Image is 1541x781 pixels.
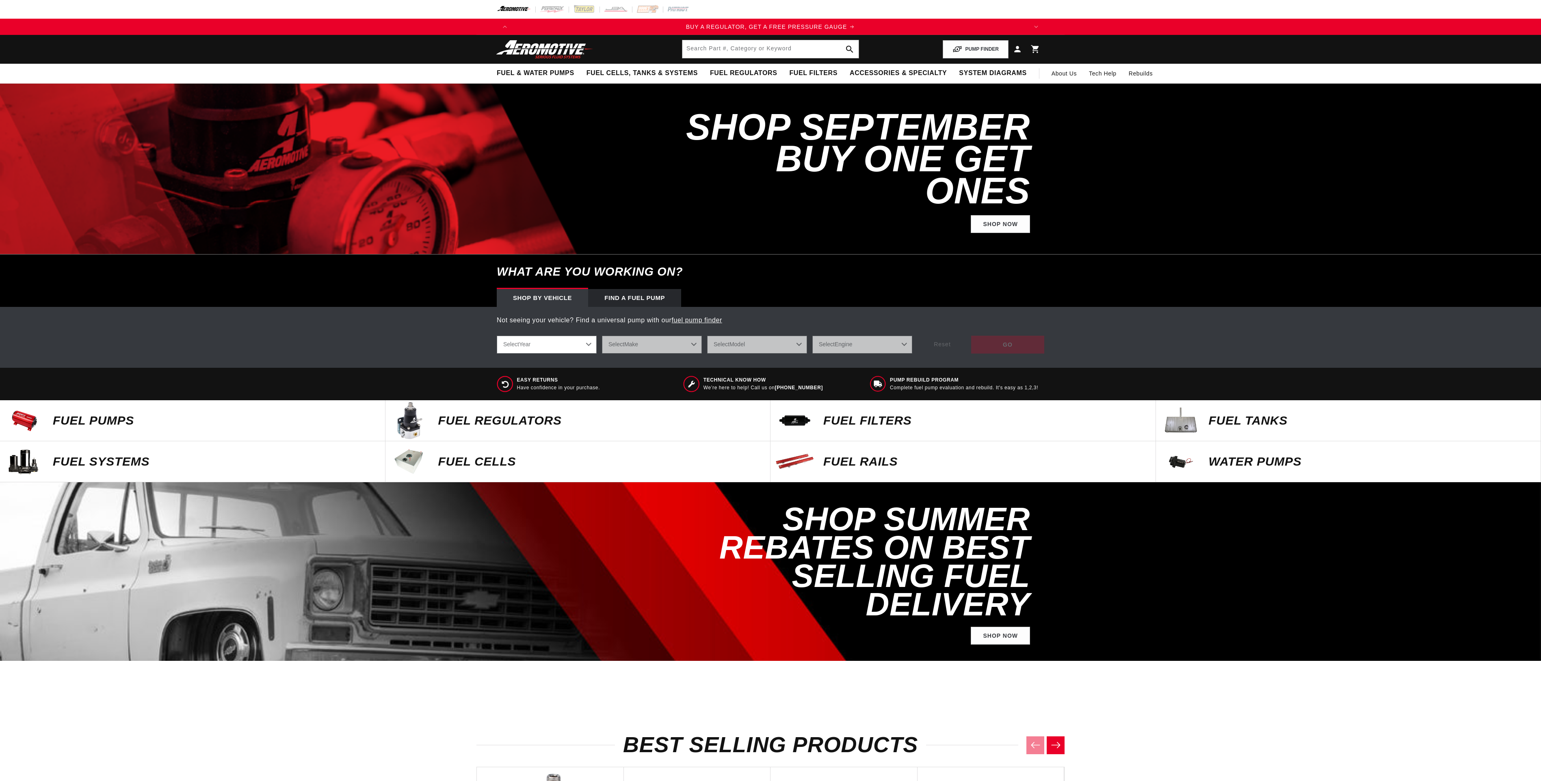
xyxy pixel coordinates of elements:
h2: Best Selling Products [476,735,1065,754]
p: Fuel Tanks [1209,414,1533,427]
p: FUEL REGULATORS [438,414,762,427]
span: BUY A REGULATOR, GET A FREE PRESSURE GAUGE [686,24,847,30]
select: Model [707,336,807,354]
p: Water Pumps [1209,455,1533,468]
p: Not seeing your vehicle? Find a universal pump with our [497,315,1044,326]
span: Easy Returns [517,377,600,384]
span: Fuel Cells, Tanks & Systems [587,69,698,78]
h2: SHOP SUMMER REBATES ON BEST SELLING FUEL DELIVERY [683,505,1030,619]
a: FUEL REGULATORS FUEL REGULATORS [385,400,771,441]
summary: Rebuilds [1123,64,1159,83]
span: Fuel Filters [789,69,838,78]
a: About Us [1045,64,1083,83]
span: Rebuilds [1129,69,1153,78]
h2: SHOP SEPTEMBER BUY ONE GET ONES [683,111,1030,207]
img: Aeromotive [494,40,595,59]
summary: Accessories & Specialty [844,64,953,83]
span: Accessories & Specialty [850,69,947,78]
a: [PHONE_NUMBER] [775,385,823,390]
button: Next slide [1047,736,1065,754]
p: FUEL Cells [438,455,762,468]
span: System Diagrams [959,69,1026,78]
p: Fuel Systems [53,455,377,468]
span: Pump Rebuild program [890,377,1038,384]
a: Shop Now [971,215,1030,233]
span: Technical Know How [703,377,823,384]
span: Tech Help [1089,69,1117,78]
a: FUEL Rails FUEL Rails [770,441,1156,482]
p: Have confidence in your purchase. [517,384,600,391]
img: FUEL FILTERS [775,400,815,441]
a: FUEL Cells FUEL Cells [385,441,771,482]
img: Fuel Tanks [1160,400,1201,441]
summary: Fuel Regulators [704,64,783,83]
button: Translation missing: en.sections.announcements.previous_announcement [497,19,513,35]
a: fuel pump finder [672,317,722,324]
img: FUEL Rails [775,441,815,482]
div: Find a Fuel Pump [588,289,681,307]
div: 1 of 4 [513,22,1028,31]
input: Search by Part Number, Category or Keyword [682,40,859,58]
summary: Tech Help [1083,64,1123,83]
button: search button [841,40,859,58]
div: Shop by vehicle [497,289,588,307]
a: BUY A REGULATOR, GET A FREE PRESSURE GAUGE [513,22,1028,31]
p: We’re here to help! Call us on [703,384,823,391]
h6: What are you working on? [476,255,1065,289]
img: Fuel Systems [4,441,45,482]
summary: System Diagrams [953,64,1032,83]
slideshow-component: Translation missing: en.sections.announcements.announcement_bar [476,19,1065,35]
p: Fuel Pumps [53,414,377,427]
img: FUEL Cells [390,441,430,482]
span: About Us [1052,70,1077,77]
select: Engine [812,336,912,354]
img: Fuel Pumps [4,400,45,441]
button: Previous slide [1026,736,1044,754]
select: Make [602,336,702,354]
img: FUEL REGULATORS [390,400,430,441]
a: Shop Now [971,627,1030,645]
span: Fuel Regulators [710,69,777,78]
button: PUMP FINDER [943,40,1009,58]
summary: Fuel Cells, Tanks & Systems [580,64,704,83]
p: FUEL Rails [823,455,1147,468]
button: Translation missing: en.sections.announcements.next_announcement [1028,19,1044,35]
div: Announcement [513,22,1028,31]
span: Fuel & Water Pumps [497,69,574,78]
summary: Fuel Filters [783,64,844,83]
a: FUEL FILTERS FUEL FILTERS [770,400,1156,441]
summary: Fuel & Water Pumps [491,64,580,83]
img: Water Pumps [1160,441,1201,482]
p: Complete fuel pump evaluation and rebuild. It's easy as 1,2,3! [890,384,1038,391]
select: Year [497,336,597,354]
p: FUEL FILTERS [823,414,1147,427]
